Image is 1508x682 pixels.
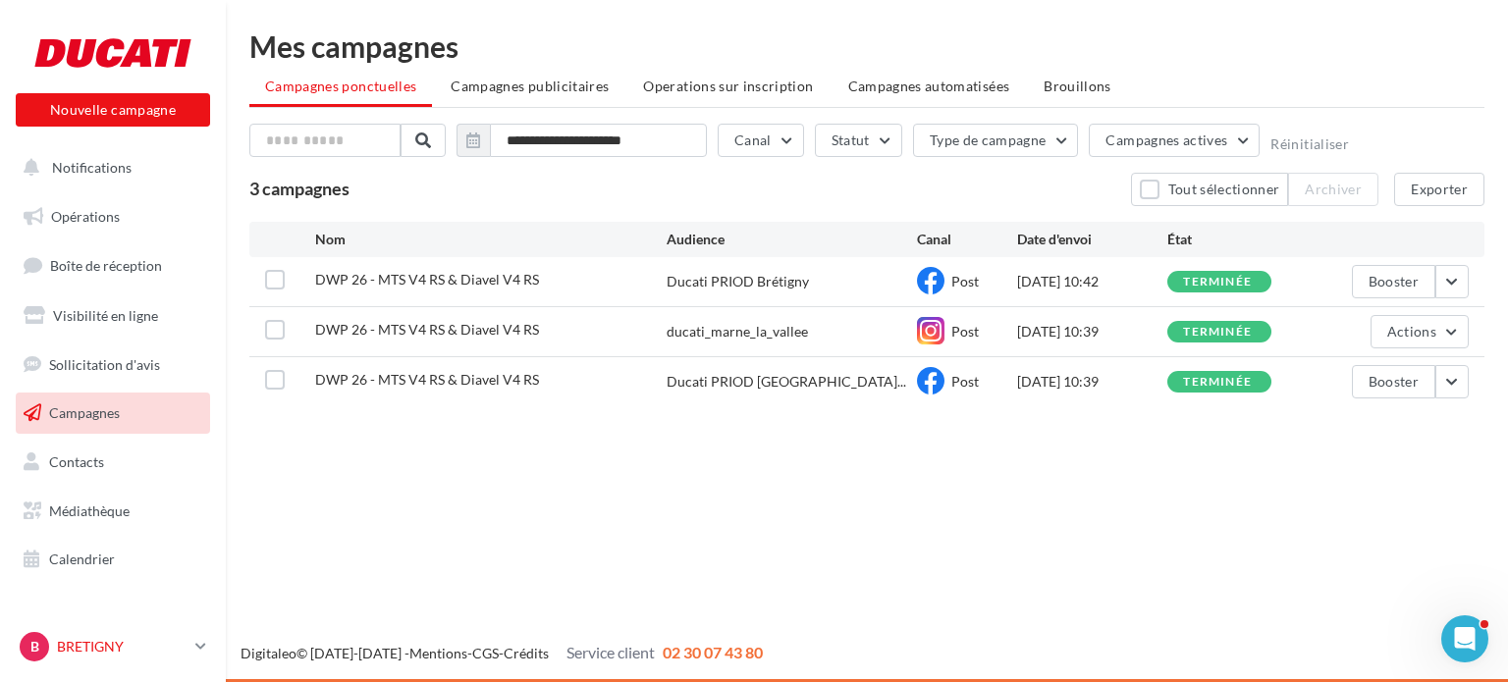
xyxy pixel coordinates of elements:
[12,147,206,188] button: Notifications
[1183,326,1252,339] div: terminée
[1394,173,1484,206] button: Exporter
[1044,78,1111,94] span: Brouillons
[12,539,214,580] a: Calendrier
[16,93,210,127] button: Nouvelle campagne
[52,159,132,176] span: Notifications
[667,322,808,341] div: ducati_marne_la_vallee
[49,551,115,567] span: Calendrier
[12,442,214,483] a: Contacts
[49,404,120,421] span: Campagnes
[249,31,1484,61] div: Mes campagnes
[49,453,104,470] span: Contacts
[504,645,549,661] a: Crédits
[667,372,906,392] span: Ducati PRIOD [GEOGRAPHIC_DATA]...
[1183,276,1252,289] div: terminée
[1441,615,1488,662] iframe: Intercom live chat
[249,178,350,199] span: 3 campagnes
[1105,131,1227,148] span: Campagnes actives
[1183,376,1252,389] div: terminée
[917,230,1017,249] div: Canal
[12,196,214,237] a: Opérations
[1352,265,1435,298] button: Booster
[1352,365,1435,398] button: Booster
[1371,315,1469,348] button: Actions
[12,344,214,386] a: Sollicitation d'avis
[409,645,467,661] a: Mentions
[1017,322,1167,341] div: [DATE] 10:39
[1089,124,1260,157] button: Campagnes actives
[50,257,162,274] span: Boîte de réception
[1017,230,1167,249] div: Date d'envoi
[315,321,539,338] span: DWP 26 - MTS V4 RS & Diavel V4 RS
[815,124,902,157] button: Statut
[30,637,39,656] span: B
[718,124,804,157] button: Canal
[315,271,539,288] span: DWP 26 - MTS V4 RS & Diavel V4 RS
[241,645,763,661] span: © [DATE]-[DATE] - - -
[49,502,130,519] span: Médiathèque
[315,371,539,388] span: DWP 26 - MTS V4 RS & Diavel V4 RS
[472,645,499,661] a: CGS
[1387,323,1436,340] span: Actions
[1131,173,1288,206] button: Tout sélectionner
[848,78,1010,94] span: Campagnes automatisées
[451,78,609,94] span: Campagnes publicitaires
[12,244,214,287] a: Boîte de réception
[1288,173,1378,206] button: Archiver
[16,628,210,665] a: B BRETIGNY
[12,491,214,532] a: Médiathèque
[12,295,214,337] a: Visibilité en ligne
[1167,230,1318,249] div: État
[667,272,809,291] div: Ducati PRIOD Brétigny
[53,307,158,324] span: Visibilité en ligne
[951,273,979,289] span: Post
[315,230,667,249] div: Nom
[49,355,160,372] span: Sollicitation d'avis
[643,78,813,94] span: Operations sur inscription
[566,643,655,661] span: Service client
[663,643,763,661] span: 02 30 07 43 80
[241,645,296,661] a: Digitaleo
[12,393,214,434] a: Campagnes
[1017,372,1167,392] div: [DATE] 10:39
[1017,272,1167,291] div: [DATE] 10:42
[951,323,979,340] span: Post
[57,637,188,656] p: BRETIGNY
[51,208,120,225] span: Opérations
[1270,136,1349,152] button: Réinitialiser
[913,124,1079,157] button: Type de campagne
[951,373,979,390] span: Post
[667,230,917,249] div: Audience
